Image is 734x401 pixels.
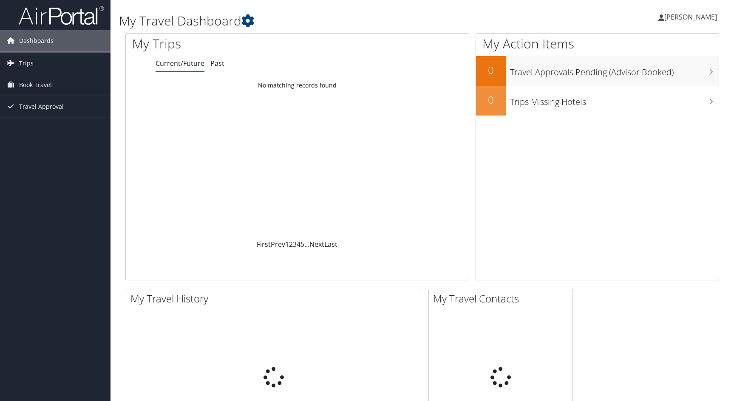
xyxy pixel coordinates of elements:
[476,35,719,53] h1: My Action Items
[476,86,719,116] a: 0Trips Missing Hotels
[304,240,309,249] span: …
[510,62,719,78] h3: Travel Approvals Pending (Advisor Booked)
[510,92,719,108] h3: Trips Missing Hotels
[119,12,523,30] h1: My Travel Dashboard
[257,240,271,249] a: First
[130,291,421,306] h2: My Travel History
[19,6,104,25] img: airportal-logo.png
[19,30,54,51] span: Dashboards
[289,240,293,249] a: 2
[297,240,300,249] a: 4
[476,56,719,86] a: 0Travel Approvals Pending (Advisor Booked)
[300,240,304,249] a: 5
[285,240,289,249] a: 1
[664,12,717,22] span: [PERSON_NAME]
[658,4,725,30] a: [PERSON_NAME]
[293,240,297,249] a: 3
[19,96,64,117] span: Travel Approval
[271,240,285,249] a: Prev
[132,35,320,53] h1: My Trips
[433,291,572,306] h2: My Travel Contacts
[210,59,224,68] a: Past
[19,74,52,96] span: Book Travel
[476,63,506,77] h2: 0
[476,93,506,107] h2: 0
[324,240,337,249] a: Last
[156,59,204,68] a: Current/Future
[19,53,34,74] span: Trips
[126,78,469,93] td: No matching records found
[309,240,324,249] a: Next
